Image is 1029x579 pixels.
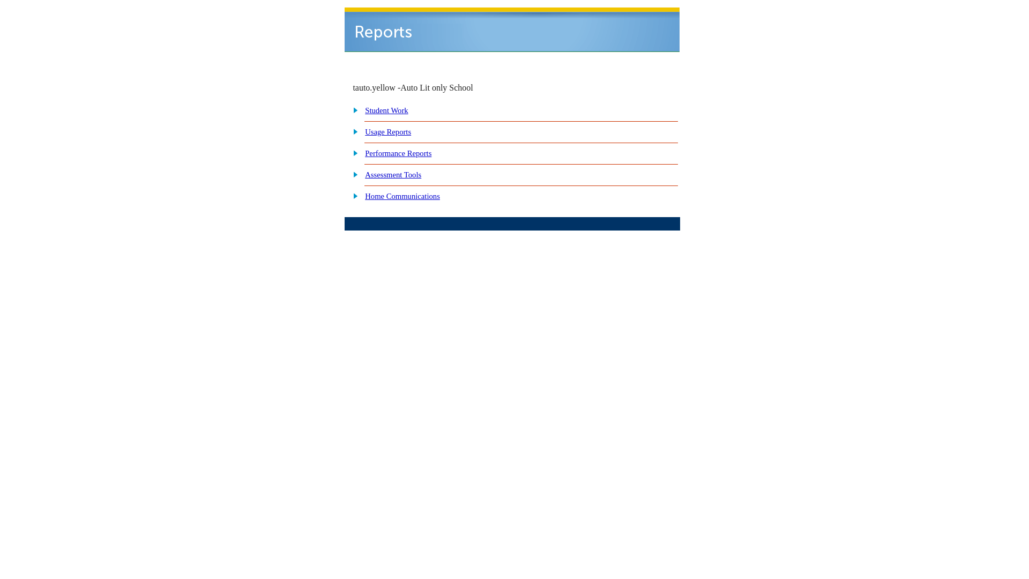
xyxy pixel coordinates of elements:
a: Home Communications [365,192,440,201]
img: header [345,8,680,52]
a: Student Work [365,106,408,115]
td: tauto.yellow - [353,83,550,93]
img: plus.gif [347,191,359,201]
a: Performance Reports [365,149,431,158]
a: Usage Reports [365,128,411,136]
img: plus.gif [347,105,359,115]
img: plus.gif [347,148,359,158]
nobr: Auto Lit only School [400,83,473,92]
img: plus.gif [347,127,359,136]
img: plus.gif [347,169,359,179]
a: Assessment Tools [365,170,421,179]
